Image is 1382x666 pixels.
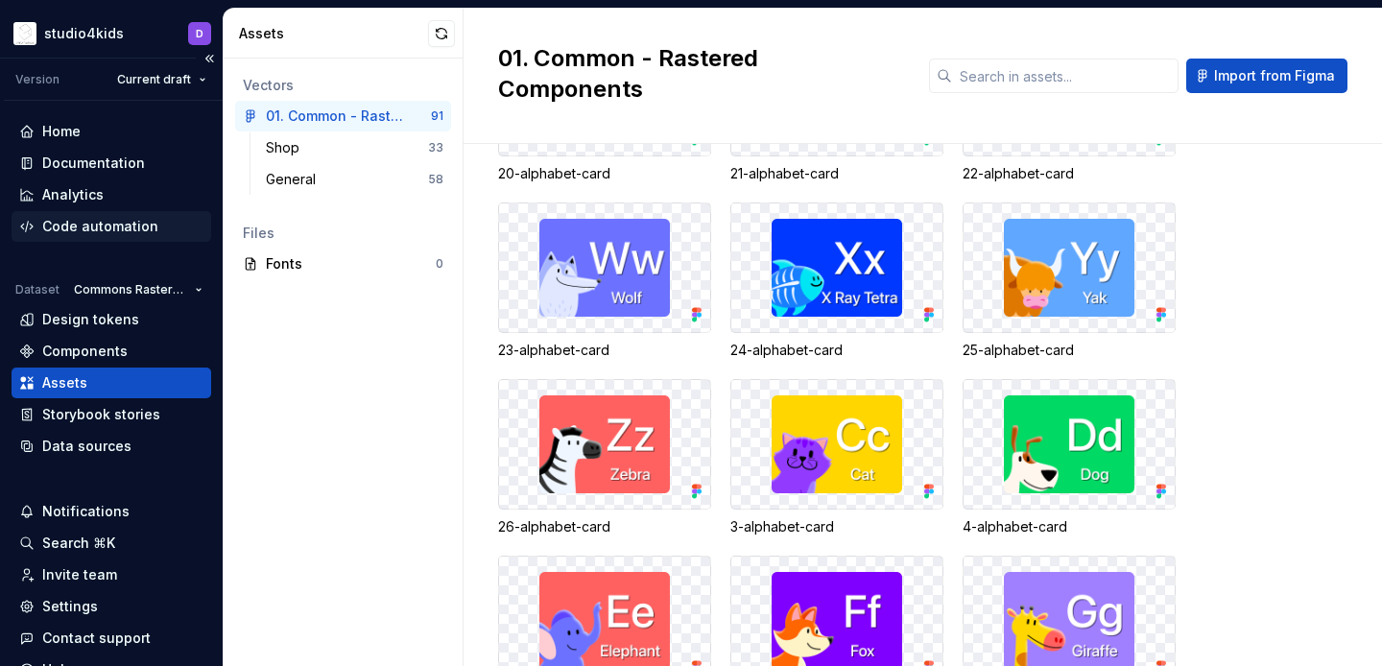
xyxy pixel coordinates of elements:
[431,108,443,124] div: 91
[428,172,443,187] div: 58
[42,342,128,361] div: Components
[243,224,443,243] div: Files
[108,66,215,93] button: Current draft
[42,629,151,648] div: Contact support
[12,336,211,367] a: Components
[15,282,60,297] div: Dataset
[963,341,1176,360] div: 25-alphabet-card
[12,148,211,178] a: Documentation
[12,399,211,430] a: Storybook stories
[4,12,219,54] button: studio4kidsD
[12,211,211,242] a: Code automation
[266,138,307,157] div: Shop
[12,431,211,462] a: Data sources
[952,59,1179,93] input: Search in assets...
[42,597,98,616] div: Settings
[12,496,211,527] button: Notifications
[12,304,211,335] a: Design tokens
[42,437,131,456] div: Data sources
[42,405,160,424] div: Storybook stories
[436,256,443,272] div: 0
[730,517,943,536] div: 3-alphabet-card
[42,185,104,204] div: Analytics
[963,164,1176,183] div: 22-alphabet-card
[196,45,223,72] button: Collapse sidebar
[42,565,117,584] div: Invite team
[44,24,124,43] div: studio4kids
[117,72,191,87] span: Current draft
[42,502,130,521] div: Notifications
[12,591,211,622] a: Settings
[498,517,711,536] div: 26-alphabet-card
[730,341,943,360] div: 24-alphabet-card
[963,517,1176,536] div: 4-alphabet-card
[1186,59,1347,93] button: Import from Figma
[12,179,211,210] a: Analytics
[235,101,451,131] a: 01. Common - Rastered Components91
[12,528,211,559] button: Search ⌘K
[12,623,211,654] button: Contact support
[730,164,943,183] div: 21-alphabet-card
[1214,66,1335,85] span: Import from Figma
[243,76,443,95] div: Vectors
[266,107,409,126] div: 01. Common - Rastered Components
[12,116,211,147] a: Home
[258,132,451,163] a: Shop33
[65,276,211,303] button: Commons Rastered
[42,122,81,141] div: Home
[12,368,211,398] a: Assets
[498,164,711,183] div: 20-alphabet-card
[74,282,187,297] span: Commons Rastered
[42,534,115,553] div: Search ⌘K
[42,373,87,392] div: Assets
[239,24,428,43] div: Assets
[428,140,443,155] div: 33
[266,170,323,189] div: General
[15,72,60,87] div: Version
[498,341,711,360] div: 23-alphabet-card
[498,43,906,105] h2: 01. Common - Rastered Components
[258,164,451,195] a: General58
[42,217,158,236] div: Code automation
[235,249,451,279] a: Fonts0
[266,254,436,274] div: Fonts
[42,154,145,173] div: Documentation
[42,310,139,329] div: Design tokens
[196,26,203,41] div: D
[13,22,36,45] img: f1dd3a2a-5342-4756-bcfa-e9eec4c7fc0d.png
[12,559,211,590] a: Invite team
